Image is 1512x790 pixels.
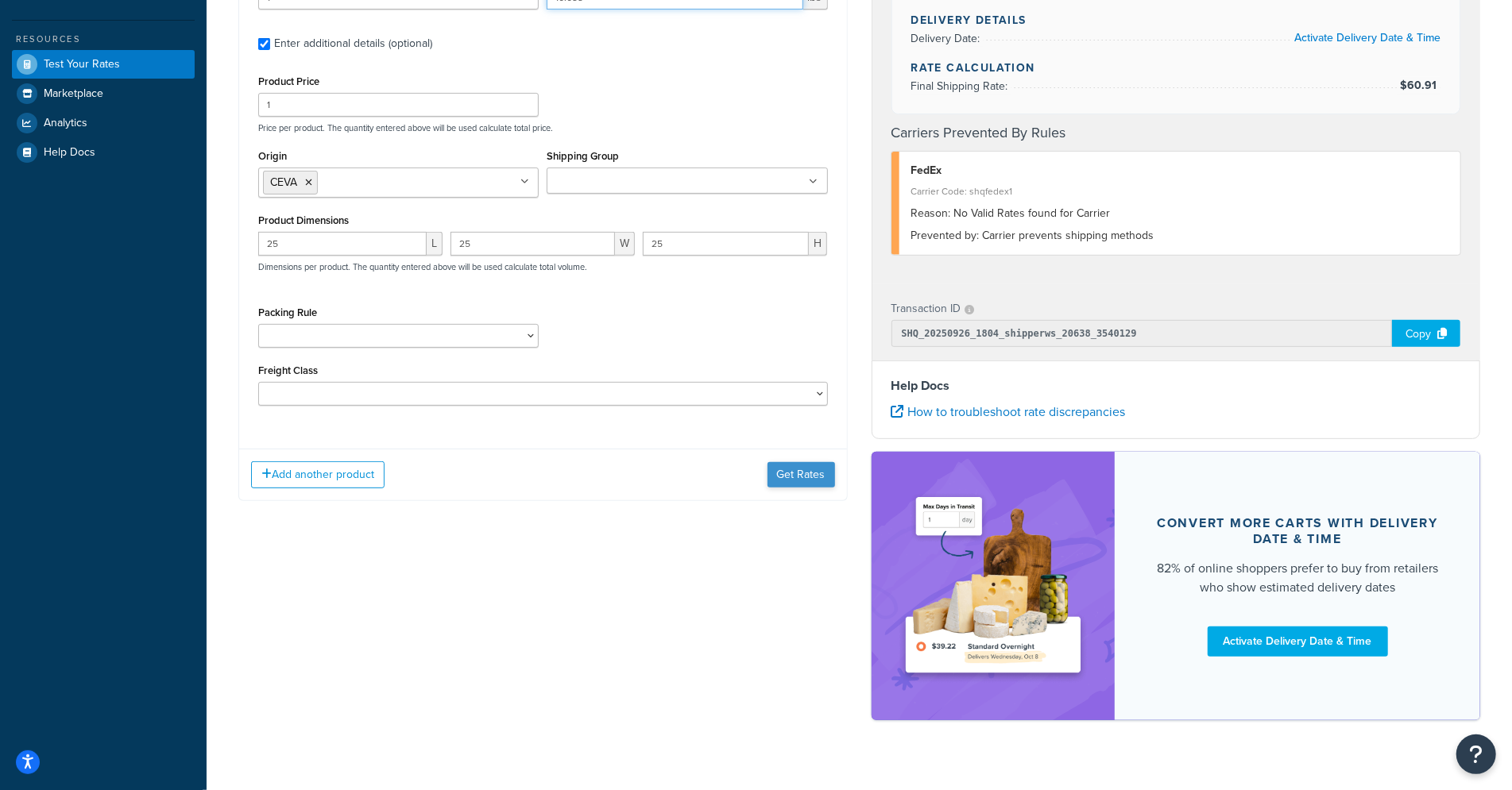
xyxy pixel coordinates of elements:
span: Help Docs [44,146,95,160]
a: Activate Delivery Date & Time [1208,626,1388,657]
h4: Carriers Prevented By Rules [891,122,1461,144]
div: No Valid Rates found for Carrier [911,202,1449,225]
a: How to troubleshoot rate discrepancies [891,403,1126,421]
button: Open Resource Center [1456,734,1496,774]
span: Final Shipping Rate: [911,78,1012,94]
span: H [809,232,827,256]
p: Price per product. The quantity entered above will be used calculate total price. [254,122,832,133]
img: feature-image-ddt-36eae7f7280da8017bfb280eaccd9c446f90b1fe08728e4019434db127062ab4.png [895,476,1092,696]
label: Product Dimensions [258,214,349,226]
span: W [615,232,635,256]
span: Prevented by: [911,227,980,244]
span: $60.91 [1400,77,1440,94]
div: Enter additional details (optional) [274,33,432,55]
label: Origin [258,150,287,162]
h4: Help Docs [891,376,1461,395]
a: Marketplace [12,79,195,108]
div: Carrier prevents shipping methods [911,225,1449,247]
label: Packing Rule [258,306,317,318]
label: Product Price [258,75,319,87]
div: 82% of online shoppers prefer to buy from retailers who show estimated delivery dates [1153,559,1442,597]
div: Carrier Code: shqfedex1 [911,180,1449,202]
input: Enter additional details (optional) [258,38,270,50]
button: Get Rates [768,462,835,487]
div: Copy [1392,320,1460,347]
h4: Rate Calculation [911,60,1441,76]
span: CEVA [270,174,297,191]
span: Analytics [44,117,87,130]
p: Dimensions per product. The quantity entered above will be used calculate total volume. [254,261,587,272]
p: Transaction ID [891,298,961,320]
a: Activate Delivery Date & Time [1294,29,1440,46]
button: Add another product [251,461,385,488]
h4: Delivery Details [911,12,1441,29]
span: Test Your Rates [44,58,120,71]
a: Help Docs [12,138,195,167]
div: Convert more carts with delivery date & time [1153,515,1442,547]
label: Shipping Group [547,150,619,162]
span: Delivery Date: [911,30,984,47]
div: FedEx [911,160,1449,182]
span: Reason: [911,205,951,222]
span: Marketplace [44,87,103,101]
span: L [427,232,443,256]
div: Resources [12,33,195,46]
a: Analytics [12,109,195,137]
a: Test Your Rates [12,50,195,79]
label: Freight Class [258,364,318,376]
